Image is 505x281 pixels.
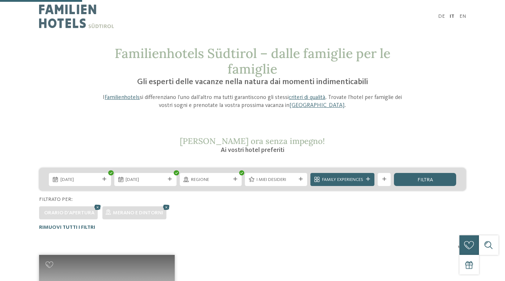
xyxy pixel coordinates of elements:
a: EN [459,14,466,19]
span: filtra [417,177,433,182]
span: Regione [191,177,230,183]
span: [DATE] [126,177,165,183]
span: 1 [458,244,459,250]
a: Familienhotels [105,95,140,100]
span: Filtrato per: [39,197,73,202]
a: criteri di qualità [289,95,325,100]
span: I miei desideri [256,177,296,183]
p: I si differenziano l’uno dall’altro ma tutti garantiscono gli stessi . Trovate l’hotel per famigl... [98,94,407,110]
span: Rimuovi tutti i filtri [39,225,95,230]
a: IT [450,14,454,19]
span: Familienhotels Südtirol – dalle famiglie per le famiglie [115,45,390,77]
span: Gli esperti delle vacanze nella natura dai momenti indimenticabili [137,78,368,86]
span: Family Experiences [322,177,363,183]
a: DE [438,14,445,19]
a: [GEOGRAPHIC_DATA] [289,103,344,108]
span: [PERSON_NAME] ora senza impegno! [180,136,325,146]
span: Orario d'apertura [44,210,94,215]
span: [DATE] [60,177,100,183]
span: Merano e dintorni [113,210,163,215]
span: Ai vostri hotel preferiti [221,147,284,153]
